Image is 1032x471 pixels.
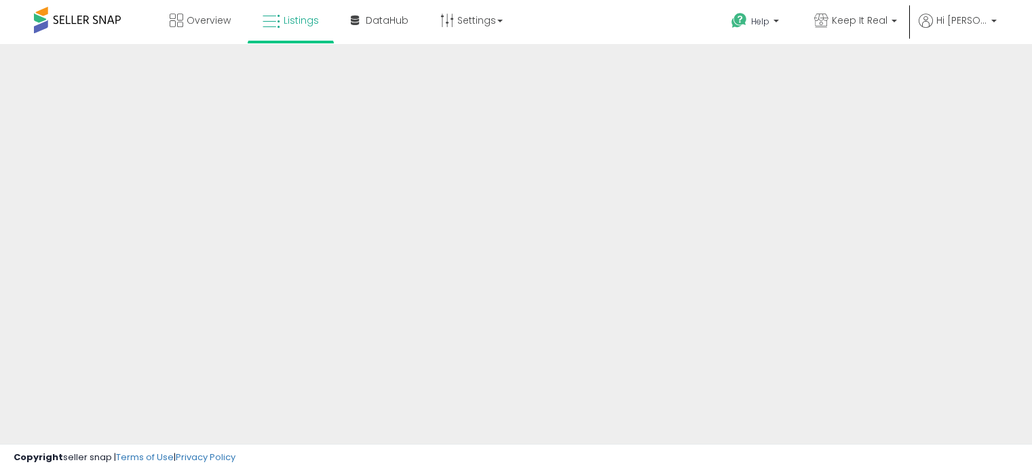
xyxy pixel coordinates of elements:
a: Hi [PERSON_NAME] [919,14,997,44]
span: Listings [284,14,319,27]
a: Privacy Policy [176,451,235,464]
span: Help [751,16,769,27]
div: seller snap | | [14,451,235,464]
span: Hi [PERSON_NAME] [936,14,987,27]
span: Keep It Real [832,14,887,27]
a: Terms of Use [116,451,174,464]
span: DataHub [366,14,408,27]
i: Get Help [731,12,748,29]
a: Help [721,2,792,44]
strong: Copyright [14,451,63,464]
span: Overview [187,14,231,27]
